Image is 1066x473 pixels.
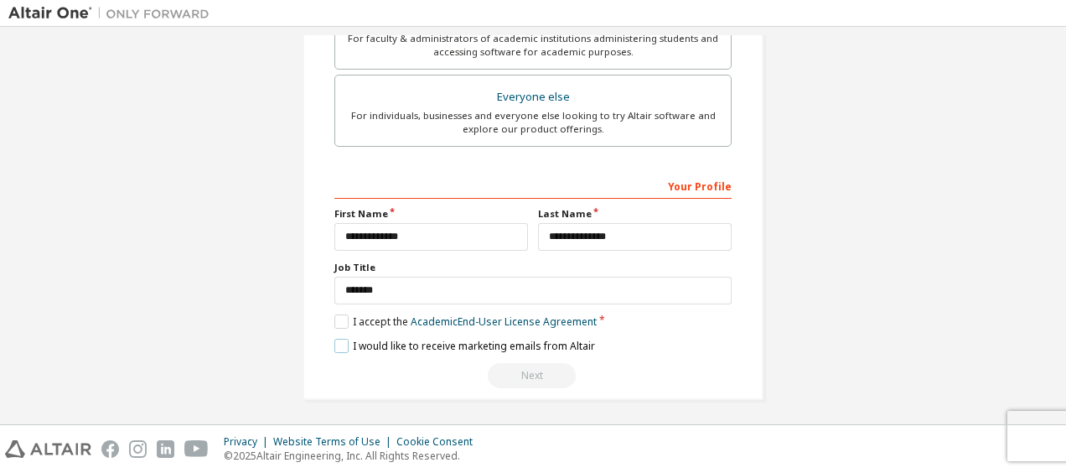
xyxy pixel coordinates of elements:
[334,207,528,221] label: First Name
[129,440,147,458] img: instagram.svg
[334,261,732,274] label: Job Title
[334,314,597,329] label: I accept the
[8,5,218,22] img: Altair One
[345,86,721,109] div: Everyone else
[273,435,396,449] div: Website Terms of Use
[334,339,595,353] label: I would like to receive marketing emails from Altair
[538,207,732,221] label: Last Name
[334,363,732,388] div: Provide a valid email to continue
[345,109,721,136] div: For individuals, businesses and everyone else looking to try Altair software and explore our prod...
[224,435,273,449] div: Privacy
[345,32,721,59] div: For faculty & administrators of academic institutions administering students and accessing softwa...
[396,435,483,449] div: Cookie Consent
[411,314,597,329] a: Academic End-User License Agreement
[184,440,209,458] img: youtube.svg
[157,440,174,458] img: linkedin.svg
[224,449,483,463] p: © 2025 Altair Engineering, Inc. All Rights Reserved.
[101,440,119,458] img: facebook.svg
[5,440,91,458] img: altair_logo.svg
[334,172,732,199] div: Your Profile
